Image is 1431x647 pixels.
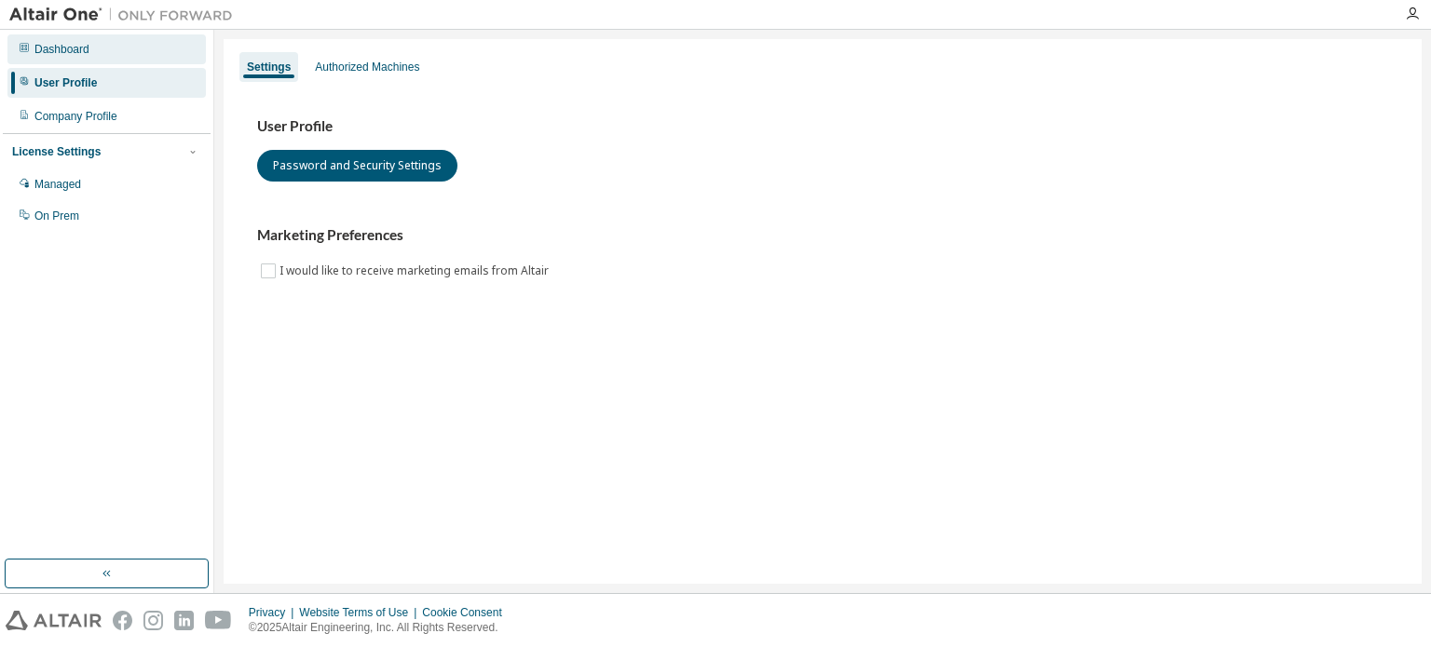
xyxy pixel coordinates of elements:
[257,117,1388,136] h3: User Profile
[279,260,552,282] label: I would like to receive marketing emails from Altair
[12,144,101,159] div: License Settings
[34,209,79,223] div: On Prem
[422,605,512,620] div: Cookie Consent
[205,611,232,630] img: youtube.svg
[34,42,89,57] div: Dashboard
[143,611,163,630] img: instagram.svg
[34,109,117,124] div: Company Profile
[257,150,457,182] button: Password and Security Settings
[113,611,132,630] img: facebook.svg
[249,620,513,636] p: © 2025 Altair Engineering, Inc. All Rights Reserved.
[34,177,81,192] div: Managed
[6,611,102,630] img: altair_logo.svg
[9,6,242,24] img: Altair One
[257,226,1388,245] h3: Marketing Preferences
[299,605,422,620] div: Website Terms of Use
[249,605,299,620] div: Privacy
[315,60,419,74] div: Authorized Machines
[247,60,291,74] div: Settings
[174,611,194,630] img: linkedin.svg
[34,75,97,90] div: User Profile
